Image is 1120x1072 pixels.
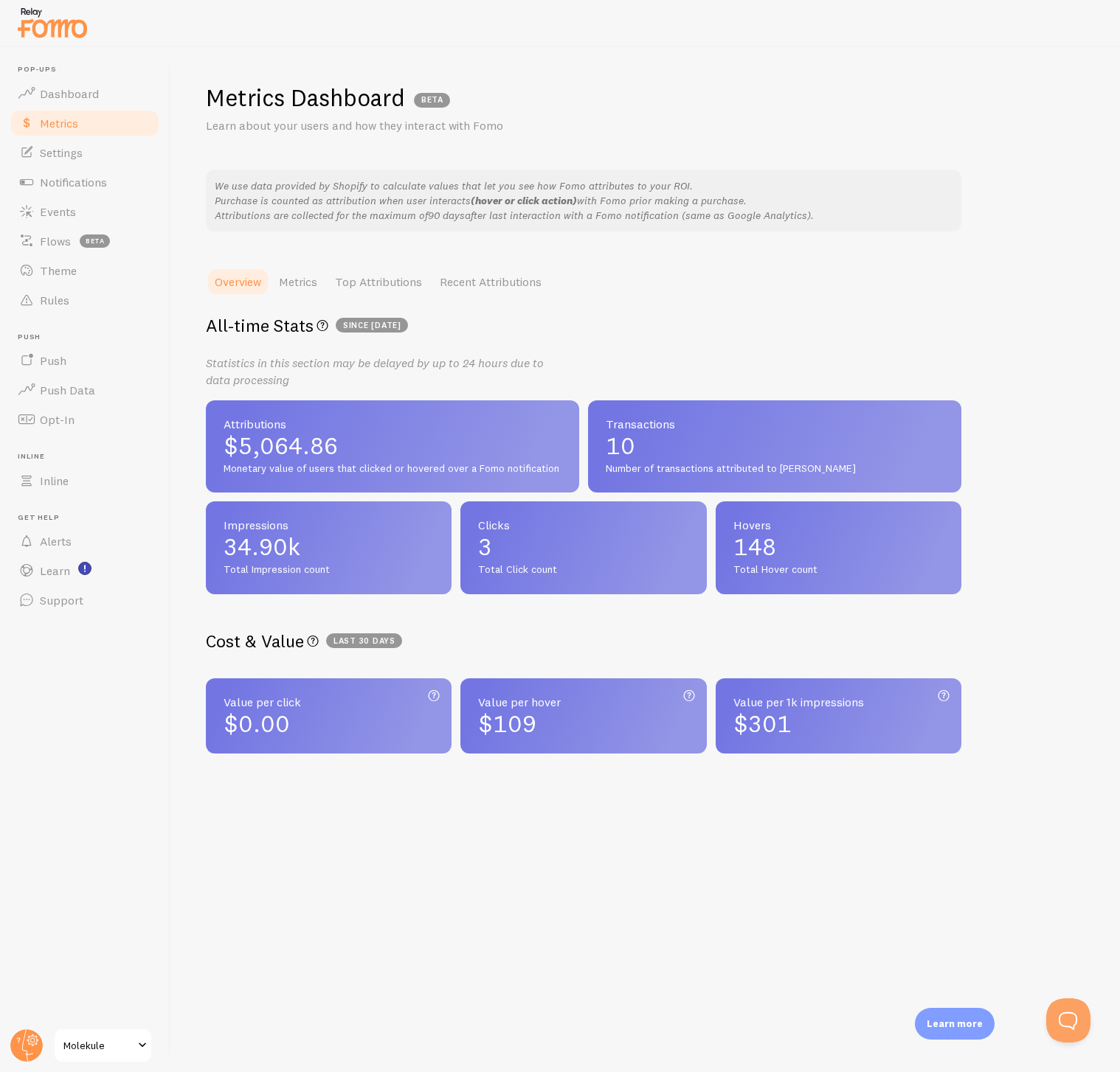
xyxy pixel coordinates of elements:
span: Events [40,204,76,219]
span: Impressions [224,519,434,531]
a: Top Attributions [326,267,431,296]
iframe: Help Scout Beacon - Open [1046,998,1090,1043]
span: Push [18,333,161,342]
span: Number of transactions attributed to [PERSON_NAME] [606,462,944,476]
p: Learn more [927,1017,983,1031]
i: Statistics in this section may be delayed by up to 24 hours due to data processing [206,355,544,387]
span: Total Click count [478,563,688,577]
a: Molekule [53,1028,153,1063]
span: Inline [18,452,161,462]
span: 10 [606,434,944,458]
p: Learn about your users and how they interact with Fomo [206,117,560,134]
span: Alerts [40,534,72,549]
a: Support [9,585,161,615]
b: (hover or click action) [471,194,577,207]
span: Total Impression count [224,563,434,577]
span: Inline [40,473,69,488]
span: Hovers [733,519,944,531]
span: 3 [478,535,688,559]
span: Total Hover count [733,563,944,577]
span: Attributions [224,418,561,430]
span: since [DATE] [336,318,408,333]
a: Alerts [9,526,161,556]
span: 34.90k [224,535,434,559]
svg: <p>Watch New Feature Tutorials!</p> [78,562,91,575]
img: fomo-relay-logo-orange.svg [15,4,89,41]
a: Recent Attributions [431,267,550,296]
a: Learn [9,556,161,585]
h1: Metrics Dashboard [206,83,405,113]
span: BETA [414,93,450,108]
span: Clicks [478,519,688,531]
h2: Cost & Value [206,630,961,652]
span: Settings [40,145,83,160]
span: Value per 1k impressions [733,696,944,708]
a: Metrics [270,267,326,296]
span: $0.00 [224,709,290,738]
span: Dashboard [40,86,99,101]
span: $301 [733,709,792,738]
span: Support [40,593,83,608]
span: Push Data [40,383,95,397]
a: Flows beta [9,226,161,256]
span: Push [40,353,66,368]
span: Get Help [18,513,161,523]
span: Last 30 days [326,633,402,648]
a: Metrics [9,108,161,138]
span: Transactions [606,418,944,430]
span: Pop-ups [18,65,161,74]
a: Rules [9,285,161,315]
em: 90 days [428,209,465,222]
span: Learn [40,563,70,578]
div: Learn more [915,1008,995,1040]
a: Push Data [9,375,161,405]
a: Push [9,346,161,375]
p: We use data provided by Shopify to calculate values that let you see how Fomo attributes to your ... [215,178,953,223]
a: Settings [9,138,161,167]
span: Opt-In [40,412,75,427]
span: $5,064.86 [224,434,561,458]
a: Overview [206,267,270,296]
span: Metrics [40,116,78,130]
span: beta [80,234,110,248]
span: Notifications [40,175,107,189]
span: Value per hover [478,696,688,708]
span: 148 [733,535,944,559]
span: $109 [478,709,536,738]
a: Inline [9,466,161,495]
h2: All-time Stats [206,314,961,337]
span: Monetary value of users that clicked or hovered over a Fomo notification [224,462,561,476]
span: Value per click [224,696,434,708]
a: Notifications [9,167,161,197]
a: Opt-In [9,405,161,434]
span: Theme [40,263,77,278]
a: Events [9,197,161,226]
span: Molekule [63,1037,134,1054]
span: Rules [40,293,69,307]
span: Flows [40,234,71,248]
a: Dashboard [9,79,161,108]
a: Theme [9,256,161,285]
